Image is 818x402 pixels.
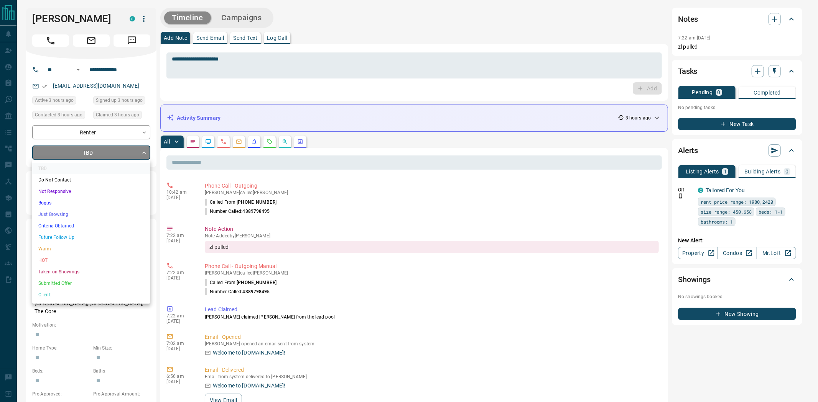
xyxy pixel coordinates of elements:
li: Not Responsive [32,186,150,197]
li: Client [32,289,150,301]
li: Warm [32,243,150,255]
li: Just Browsing [32,209,150,220]
li: Submitted Offer [32,278,150,289]
li: Do Not Contact [32,174,150,186]
li: Criteria Obtained [32,220,150,232]
li: Bogus [32,197,150,209]
li: Future Follow Up [32,232,150,243]
li: Taken on Showings [32,266,150,278]
li: HOT [32,255,150,266]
